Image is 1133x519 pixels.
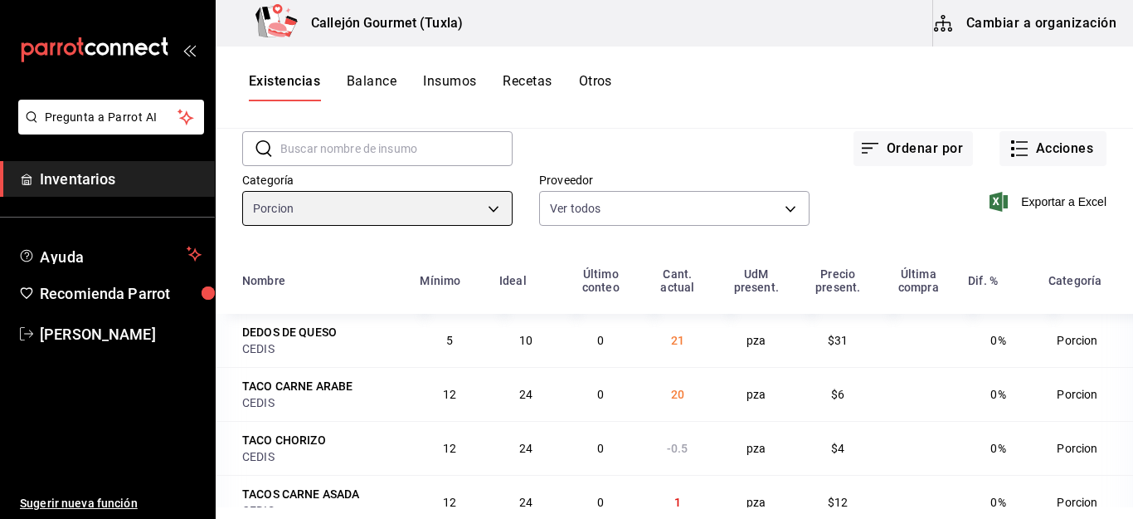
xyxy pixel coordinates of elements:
button: Ordenar por [853,131,973,166]
span: 0 [597,442,604,455]
span: 1 [674,496,681,509]
div: CEDIS [242,502,400,519]
button: Balance [347,73,396,101]
button: Existencias [249,73,320,101]
div: Ideal [499,274,527,287]
span: 0% [990,442,1005,455]
div: Mínimo [420,274,460,287]
span: Sugerir nueva función [20,495,202,512]
button: Pregunta a Parrot AI [18,100,204,135]
span: 0 [597,496,604,509]
div: CEDIS [242,394,400,411]
span: $4 [831,442,844,455]
a: Pregunta a Parrot AI [12,120,204,138]
span: 12 [443,496,456,509]
span: 5 [446,334,453,347]
span: 20 [671,388,684,401]
span: Recomienda Parrot [40,282,202,305]
span: $6 [831,388,844,401]
span: 10 [519,334,532,347]
span: Inventarios [40,168,202,190]
td: pza [716,314,797,367]
td: Porcion [1038,314,1133,367]
div: TACOS CARNE ASADA [242,486,360,502]
button: Acciones [999,131,1106,166]
td: pza [716,421,797,475]
div: Precio present. [807,267,868,294]
div: CEDIS [242,340,400,357]
label: Categoría [242,174,513,186]
input: Buscar nombre de insumo [280,132,513,165]
span: Porcion [253,200,294,217]
span: 24 [519,442,532,455]
span: 0% [990,496,1005,509]
div: Último conteo [571,267,630,294]
div: UdM present. [726,267,787,294]
label: Proveedor [539,174,810,186]
td: pza [716,367,797,421]
span: 0% [990,334,1005,347]
div: CEDIS [242,448,400,465]
span: 12 [443,442,456,455]
div: TACO CARNE ARABE [242,378,353,394]
span: $12 [828,496,848,509]
button: Insumos [423,73,476,101]
span: -0.5 [667,442,688,455]
div: Última compra [888,267,948,294]
button: Recetas [503,73,552,101]
span: 12 [443,388,456,401]
span: Ver todos [550,200,601,217]
td: Porcion [1038,421,1133,475]
span: 21 [671,334,684,347]
div: TACO CHORIZO [242,432,326,448]
button: Otros [579,73,612,101]
div: Dif. % [968,274,998,287]
div: Cant. actual [649,267,706,294]
div: navigation tabs [249,73,612,101]
span: [PERSON_NAME] [40,323,202,345]
h3: Callejón Gourmet (Tuxla) [298,13,463,33]
span: Pregunta a Parrot AI [45,109,178,126]
td: Porcion [1038,367,1133,421]
button: Exportar a Excel [993,192,1106,212]
button: open_drawer_menu [182,43,196,56]
div: DEDOS DE QUESO [242,324,337,340]
div: Categoría [1048,274,1101,287]
span: 0% [990,388,1005,401]
span: 0 [597,388,604,401]
div: Nombre [242,274,285,287]
span: Ayuda [40,244,180,264]
span: 0 [597,334,604,347]
span: 24 [519,496,532,509]
span: $31 [828,334,848,347]
span: 24 [519,388,532,401]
